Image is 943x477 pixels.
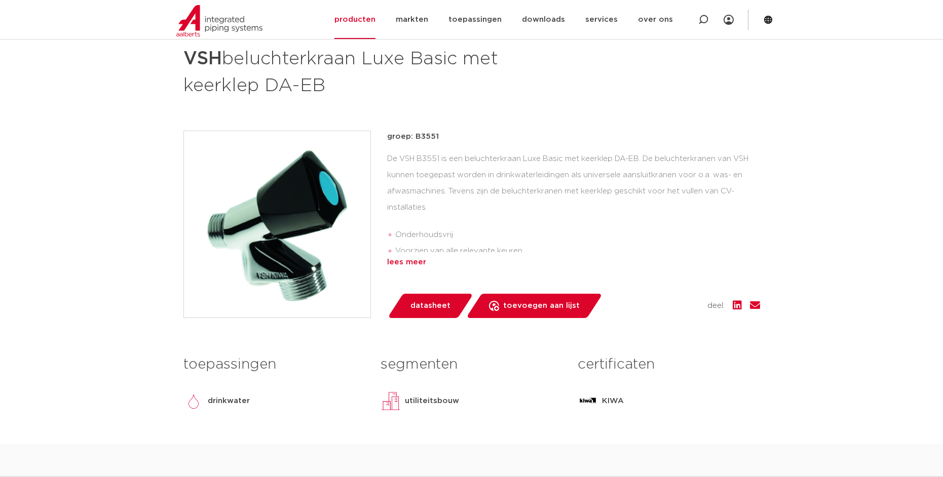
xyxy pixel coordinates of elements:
[410,298,450,314] span: datasheet
[395,227,760,243] li: Onderhoudsvrij
[381,354,562,375] h3: segmenten
[184,131,370,317] img: Product Image for VSH beluchterkraan Luxe Basic met keerklep DA-EB
[387,151,760,252] div: De VSH B3551 is een beluchterkraan Luxe Basic met keerklep DA-EB. De beluchterkranen van VSH kunn...
[183,44,564,98] h1: beluchterkraan Luxe Basic met keerklep DA-EB
[578,391,598,411] img: KIWA
[405,395,459,407] p: utiliteitsbouw
[503,298,580,314] span: toevoegen aan lijst
[183,391,204,411] img: drinkwater
[387,131,760,143] p: groep: B3551
[602,395,624,407] p: KIWA
[707,300,725,312] span: deel:
[578,354,760,375] h3: certificaten
[395,243,760,259] li: Voorzien van alle relevante keuren
[183,354,365,375] h3: toepassingen
[208,395,250,407] p: drinkwater
[387,294,473,318] a: datasheet
[387,256,760,268] div: lees meer
[381,391,401,411] img: utiliteitsbouw
[183,50,222,68] strong: VSH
